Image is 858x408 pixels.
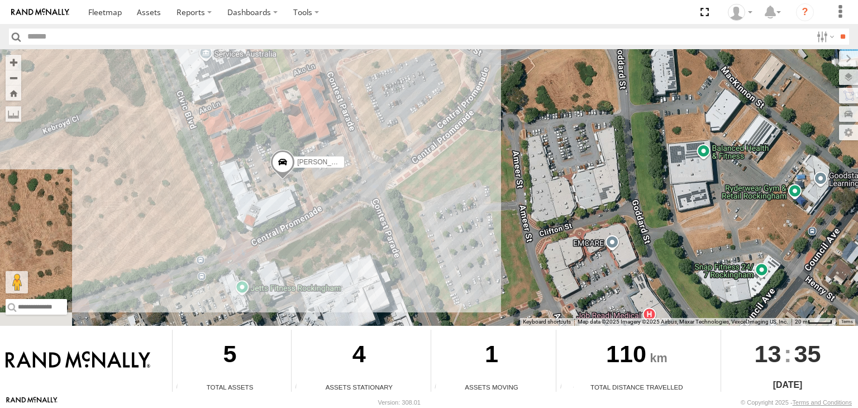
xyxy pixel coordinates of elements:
[6,70,21,86] button: Zoom out
[6,351,150,370] img: Rand McNally
[6,55,21,70] button: Zoom in
[795,319,808,325] span: 20 m
[578,319,788,325] span: Map data ©2025 Imagery ©2025 Airbus, Maxar Technologies, Vexcel Imaging US, Inc.
[792,318,836,326] button: Map scale: 20 m per 40 pixels
[292,382,426,392] div: Assets Stationary
[431,383,448,392] div: Total number of assets current in transit.
[11,8,69,16] img: rand-logo.svg
[431,330,552,382] div: 1
[794,330,821,378] span: 35
[6,397,58,408] a: Visit our Website
[755,330,781,378] span: 13
[841,319,853,324] a: Terms (opens in new tab)
[6,271,28,293] button: Drag Pegman onto the map to open Street View
[292,330,426,382] div: 4
[812,29,836,45] label: Search Filter Options
[724,4,756,21] div: Grainge Ryall
[431,382,552,392] div: Assets Moving
[556,383,573,392] div: Total distance travelled by all assets within specified date range and applied filters
[292,383,308,392] div: Total number of assets current stationary.
[523,318,571,326] button: Keyboard shortcuts
[6,86,21,101] button: Zoom Home
[839,125,858,140] label: Map Settings
[173,382,287,392] div: Total Assets
[556,382,717,392] div: Total Distance Travelled
[793,399,852,406] a: Terms and Conditions
[378,399,421,406] div: Version: 308.01
[556,330,717,382] div: 110
[173,330,287,382] div: 5
[721,378,854,392] div: [DATE]
[741,399,852,406] div: © Copyright 2025 -
[6,106,21,122] label: Measure
[721,330,854,378] div: :
[173,383,189,392] div: Total number of Enabled Assets
[297,158,363,166] span: [PERSON_NAME] V9
[796,3,814,21] i: ?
